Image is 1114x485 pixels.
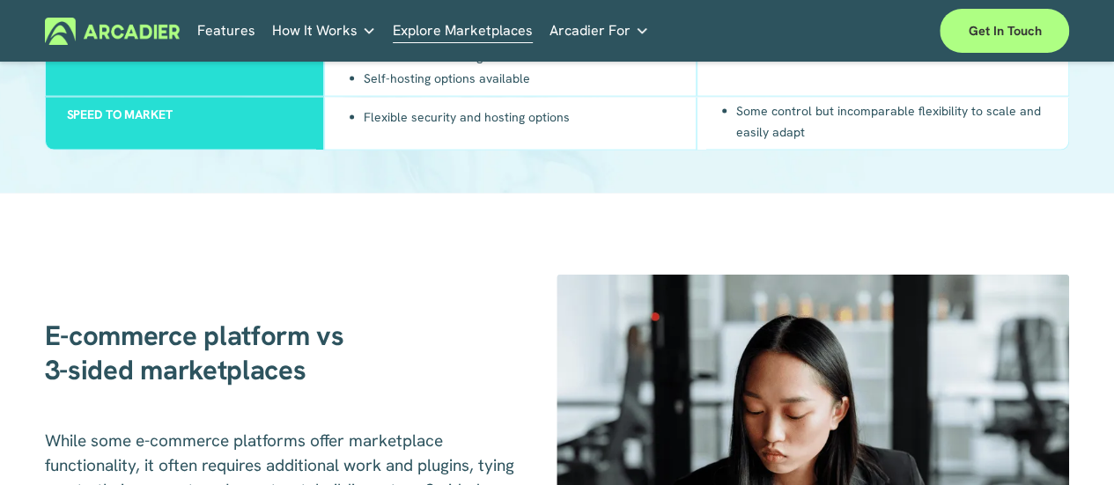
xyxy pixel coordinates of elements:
[272,18,376,45] a: folder dropdown
[45,318,344,387] strong: E-commerce platform vs 3-sided marketplaces
[940,9,1069,53] a: Get in touch
[197,18,255,45] a: Features
[550,18,631,43] span: Arcadier For
[364,106,570,128] li: Flexible security and hosting options
[550,18,649,45] a: folder dropdown
[45,18,180,45] img: Arcadier
[393,18,533,45] a: Explore Marketplaces
[67,105,302,123] h3: Speed to market
[736,99,1047,143] li: Some control but incomparable flexibility to scale and easily adapt
[364,67,570,89] li: Self-hosting options available
[1026,400,1114,485] iframe: Chat Widget
[272,18,358,43] span: How It Works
